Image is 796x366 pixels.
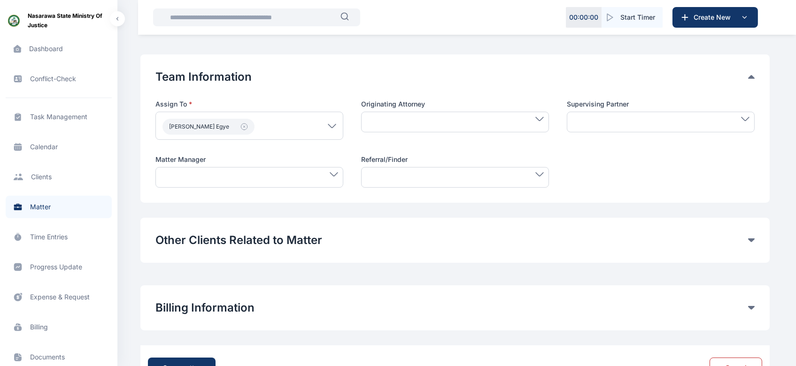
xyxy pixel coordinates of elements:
[620,13,655,22] span: Start Timer
[672,7,758,28] button: Create New
[6,256,112,278] a: progress update
[155,233,755,248] div: Other Clients Related to Matter
[155,300,748,315] button: Billing Information
[6,38,112,60] a: dashboard
[155,233,748,248] button: Other Clients Related to Matter
[6,166,112,188] a: clients
[6,286,112,308] a: expense & request
[569,13,598,22] p: 00 : 00 : 00
[6,196,112,218] a: matter
[28,11,110,30] span: Nasarawa State Ministry of Justice
[690,13,739,22] span: Create New
[155,155,206,164] span: Matter Manager
[155,69,755,84] div: Team Information
[6,106,112,128] a: task management
[155,69,748,84] button: Team Information
[162,119,255,135] button: [PERSON_NAME] Egye
[361,155,408,164] span: Referral/Finder
[567,99,629,109] span: Supervising Partner
[6,136,112,158] a: calendar
[6,226,112,248] a: time entries
[169,123,229,130] span: [PERSON_NAME] Egye
[361,99,425,109] span: Originating Attorney
[6,68,112,90] a: conflict-check
[6,316,112,338] a: billing
[602,7,663,28] button: Start Timer
[155,99,343,109] p: Assign To
[155,300,755,315] div: Billing Information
